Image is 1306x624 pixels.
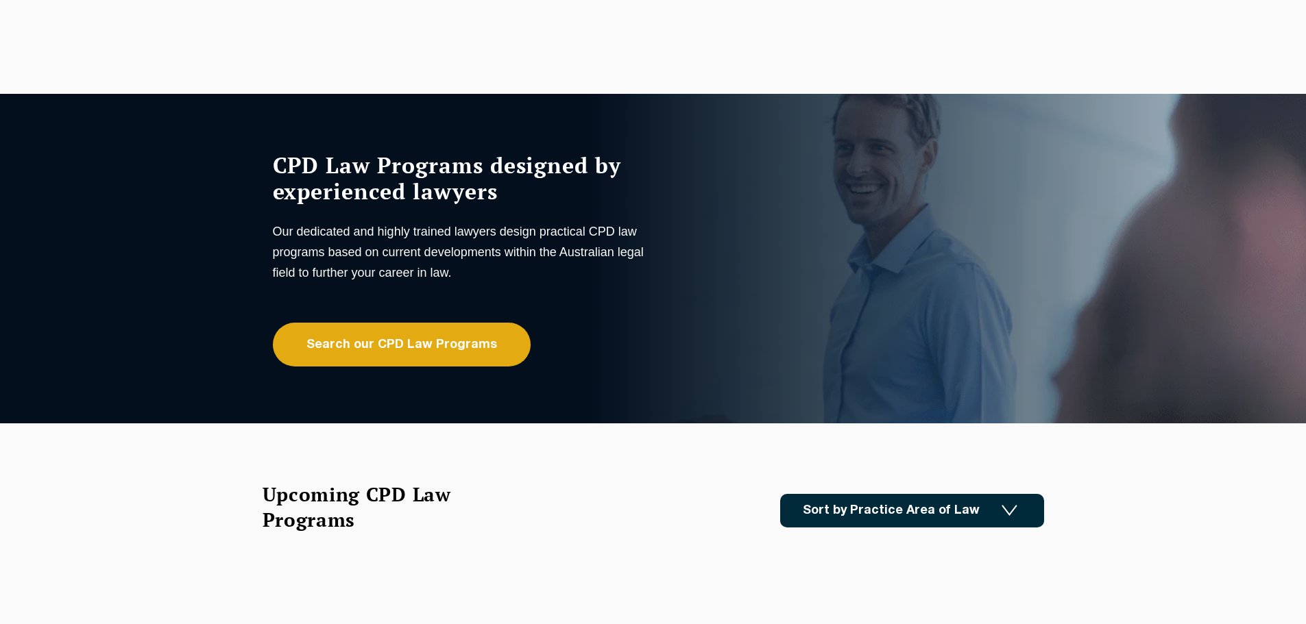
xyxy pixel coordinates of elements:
[273,152,650,204] h1: CPD Law Programs designed by experienced lawyers
[263,482,485,532] h2: Upcoming CPD Law Programs
[780,494,1044,527] a: Sort by Practice Area of Law
[273,323,531,366] a: Search our CPD Law Programs
[273,221,650,283] p: Our dedicated and highly trained lawyers design practical CPD law programs based on current devel...
[1002,505,1017,516] img: Icon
